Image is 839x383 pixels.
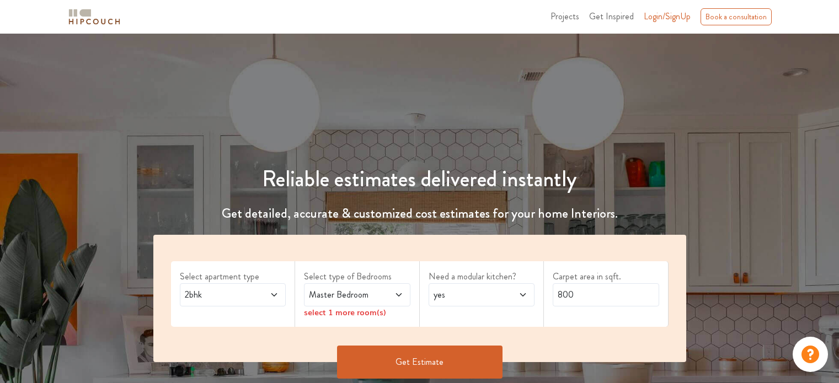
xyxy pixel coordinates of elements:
[553,283,659,306] input: Enter area sqft
[147,206,693,222] h4: Get detailed, accurate & customized cost estimates for your home Interiors.
[307,288,379,301] span: Master Bedroom
[644,10,691,23] span: Login/SignUp
[553,270,659,283] label: Carpet area in sqft.
[304,270,410,283] label: Select type of Bedrooms
[701,8,772,25] div: Book a consultation
[183,288,255,301] span: 2bhk
[147,166,693,192] h1: Reliable estimates delivered instantly
[67,7,122,26] img: logo-horizontal.svg
[589,10,634,23] span: Get Inspired
[429,270,535,283] label: Need a modular kitchen?
[431,288,504,301] span: yes
[551,10,579,23] span: Projects
[180,270,286,283] label: Select apartment type
[337,346,503,379] button: Get Estimate
[67,4,122,29] span: logo-horizontal.svg
[304,306,410,318] div: select 1 more room(s)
